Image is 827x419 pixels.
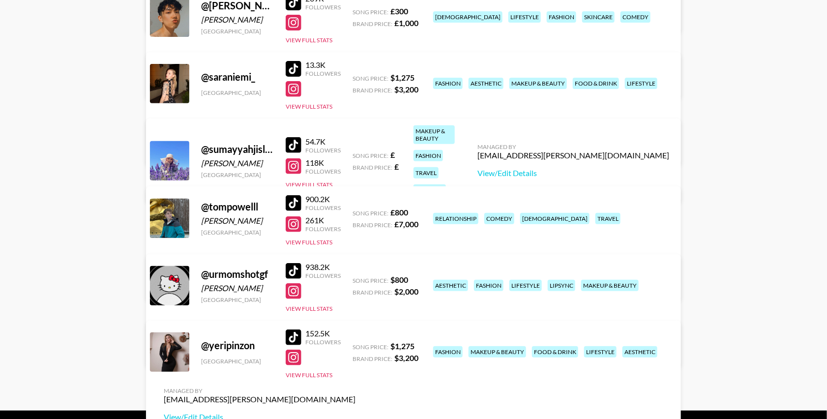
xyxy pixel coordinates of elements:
div: [GEOGRAPHIC_DATA] [201,358,274,365]
div: Followers [305,338,341,346]
span: Brand Price: [353,20,392,28]
div: Managed By [477,143,669,150]
div: makeup & beauty [413,125,455,144]
strong: £ 300 [390,6,408,16]
div: Followers [305,272,341,279]
div: 938.2K [305,262,341,272]
div: fashion [474,280,503,291]
div: travel [413,167,439,179]
div: lipsync [548,280,575,291]
div: @ yeripinzon [201,339,274,352]
div: [EMAIL_ADDRESS][PERSON_NAME][DOMAIN_NAME] [477,150,669,160]
div: makeup & beauty [581,280,639,291]
div: lifestyle [625,78,657,89]
div: makeup & beauty [509,78,567,89]
div: @ tompowelll [201,201,274,213]
span: Song Price: [353,152,388,159]
div: Followers [305,3,341,11]
button: View Full Stats [286,181,332,188]
span: Song Price: [353,209,388,217]
div: 54.7K [305,137,341,147]
strong: $ 800 [390,275,408,284]
div: 13.3K [305,60,341,70]
button: View Full Stats [286,371,332,379]
span: Song Price: [353,75,388,82]
div: fashion [547,11,576,23]
div: [DEMOGRAPHIC_DATA] [520,213,590,224]
div: [EMAIL_ADDRESS][PERSON_NAME][DOMAIN_NAME] [164,394,355,404]
div: makeup & beauty [469,346,526,358]
div: [GEOGRAPHIC_DATA] [201,296,274,303]
div: [PERSON_NAME] [201,158,274,168]
div: travel [595,213,620,224]
div: comedy [620,11,650,23]
div: lifestyle [413,184,446,196]
div: aesthetic [622,346,657,358]
strong: $ 2,000 [394,287,418,296]
div: aesthetic [433,280,468,291]
div: [PERSON_NAME] [201,15,274,25]
span: Brand Price: [353,289,392,296]
div: [GEOGRAPHIC_DATA] [201,229,274,236]
button: View Full Stats [286,305,332,312]
div: Followers [305,147,341,154]
div: [PERSON_NAME] [201,283,274,293]
div: food & drink [532,346,578,358]
span: Song Price: [353,277,388,284]
div: [PERSON_NAME] [201,216,274,226]
a: View/Edit Details [477,168,669,178]
div: [DEMOGRAPHIC_DATA] [433,11,502,23]
strong: £ [394,162,399,171]
div: [GEOGRAPHIC_DATA] [201,89,274,96]
div: skincare [582,11,615,23]
strong: $ 3,200 [394,353,418,362]
div: lifestyle [509,280,542,291]
span: Brand Price: [353,221,392,229]
div: 152.5K [305,329,341,338]
div: @ saraniemi_ [201,71,274,83]
button: View Full Stats [286,36,332,44]
button: View Full Stats [286,239,332,246]
div: [GEOGRAPHIC_DATA] [201,171,274,179]
div: 118K [305,158,341,168]
strong: $ 3,200 [394,85,418,94]
div: lifestyle [584,346,617,358]
div: [GEOGRAPHIC_DATA] [201,28,274,35]
div: fashion [433,346,463,358]
div: Followers [305,204,341,211]
div: Followers [305,225,341,233]
div: food & drink [573,78,619,89]
strong: £ [390,150,395,159]
div: Followers [305,168,341,175]
div: 900.2K [305,194,341,204]
div: Managed By [164,387,355,394]
div: @ urmomshotgf [201,268,274,280]
span: Brand Price: [353,87,392,94]
div: @ sumayyahjislam [201,143,274,155]
strong: $ 1,275 [390,73,414,82]
div: relationship [433,213,478,224]
div: comedy [484,213,514,224]
span: Song Price: [353,343,388,351]
div: aesthetic [469,78,503,89]
span: Brand Price: [353,355,392,362]
span: Song Price: [353,8,388,16]
strong: £ 7,000 [394,219,418,229]
div: fashion [433,78,463,89]
button: View Full Stats [286,103,332,110]
div: 261K [305,215,341,225]
div: lifestyle [508,11,541,23]
strong: £ 800 [390,208,408,217]
div: fashion [413,150,443,161]
strong: $ 1,275 [390,341,414,351]
span: Brand Price: [353,164,392,171]
strong: £ 1,000 [394,18,418,28]
div: Followers [305,70,341,77]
